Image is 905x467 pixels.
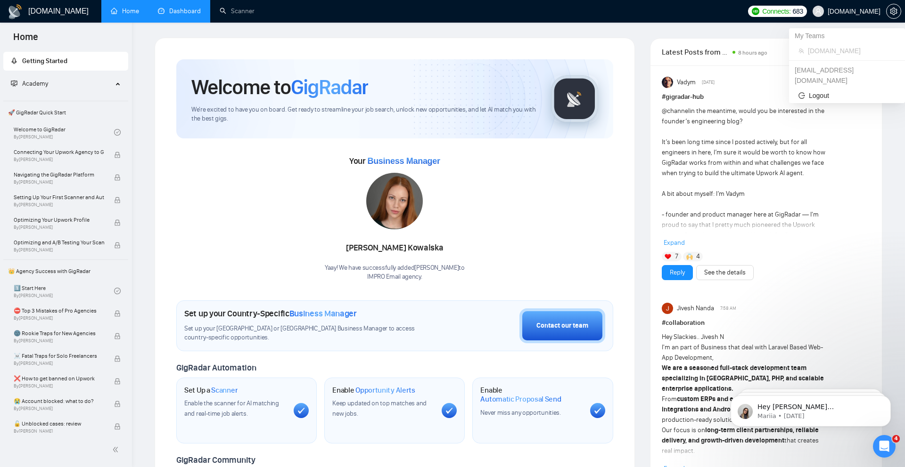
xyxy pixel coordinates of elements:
span: ☠️ Fatal Traps for Solo Freelancers [14,351,104,361]
span: We're excited to have you on board. Get ready to streamline your job search, unlock new opportuni... [191,105,536,123]
span: 👑 Agency Success with GigRadar [4,262,127,281]
div: Yaay! We have successfully added [PERSON_NAME] to [325,264,465,282]
span: 7:58 AM [720,304,736,313]
span: user [815,8,822,15]
span: Logout [798,90,896,101]
span: Business Manager [289,308,357,319]
span: team [798,48,804,54]
span: Never miss any opportunities. [480,409,560,417]
span: check-circle [114,129,121,136]
img: Vadym [662,77,673,88]
h1: Enable [480,386,582,404]
button: Reply [662,265,693,280]
div: Contact our team [536,321,588,331]
span: lock [114,152,121,158]
span: 7 [675,252,678,261]
span: By [PERSON_NAME] [14,225,104,230]
div: roman@impro-email.agency [789,63,905,88]
span: lock [114,333,121,339]
img: upwork-logo.png [752,8,759,15]
span: Keep updated on top matches and new jobs. [332,399,427,418]
span: 4 [696,252,700,261]
span: 4 [892,435,900,443]
h1: # gigradar-hub [662,92,871,102]
strong: custom ERPs and e-commerce platforms [677,395,798,403]
span: Home [6,30,46,50]
span: Enable the scanner for AI matching and real-time job alerts. [184,399,279,418]
div: in the meantime, would you be interested in the founder’s engineering blog? It’s been long time s... [662,106,829,375]
button: setting [886,4,901,19]
span: lock [114,423,121,430]
span: lock [114,378,121,385]
span: double-left [112,445,122,454]
h1: Enable [332,386,415,395]
p: Message from Mariia, sent 4w ago [41,36,163,45]
span: 🌚 Rookie Traps for New Agencies [14,329,104,338]
div: [PERSON_NAME] Kowalska [325,240,465,256]
a: Reply [670,267,685,278]
span: Setting Up Your First Scanner and Auto-Bidder [14,193,104,202]
span: [DATE] [702,78,715,87]
a: dashboardDashboard [158,7,201,15]
span: By [PERSON_NAME] [14,383,104,389]
span: Optimizing Your Upwork Profile [14,215,104,225]
span: ❌ How to get banned on Upwork [14,374,104,383]
span: GigRadar [291,74,368,100]
span: setting [887,8,901,15]
h1: Welcome to [191,74,368,100]
span: 🔓 Unblocked cases: review [14,419,104,428]
span: By [PERSON_NAME] [14,428,104,434]
span: lock [114,355,121,362]
span: lock [114,174,121,181]
h1: Set up your Country-Specific [184,308,357,319]
span: Business Manager [367,156,440,166]
span: Connecting Your Upwork Agency to GigRadar [14,147,104,157]
span: Set up your [GEOGRAPHIC_DATA] or [GEOGRAPHIC_DATA] Business Manager to access country-specific op... [184,324,437,342]
span: Vadym [677,77,696,88]
a: searchScanner [220,7,255,15]
span: By [PERSON_NAME] [14,247,104,253]
span: logout [798,92,805,99]
span: ⛔ Top 3 Mistakes of Pro Agencies [14,306,104,315]
span: lock [114,310,121,317]
img: 1717012260050-80.jpg [366,173,423,229]
span: By [PERSON_NAME] [14,202,104,208]
span: Your [349,156,440,166]
span: Academy [22,80,48,88]
span: Scanner [211,386,238,395]
h1: # collaboration [662,318,871,328]
span: 🚀 GigRadar Quick Start [4,103,127,122]
span: Latest Posts from the GigRadar Community [662,46,730,58]
span: 8 hours ago [738,49,767,56]
span: GigRadar Automation [176,362,256,373]
span: By [PERSON_NAME] [14,338,104,344]
span: By [PERSON_NAME] [14,315,104,321]
span: By [PERSON_NAME] [14,361,104,366]
a: homeHome [111,7,139,15]
img: logo [8,4,23,19]
p: IMPRO Email agency . [325,273,465,282]
iframe: Intercom notifications message [716,376,905,442]
span: Opportunity Alerts [355,386,415,395]
span: rocket [11,57,17,64]
span: [DOMAIN_NAME] [808,46,896,56]
span: @channel [662,107,690,115]
span: Getting Started [22,57,67,65]
span: By [PERSON_NAME] [14,406,104,411]
iframe: Intercom live chat [873,435,896,458]
span: By [PERSON_NAME] [14,157,104,162]
span: lock [114,242,121,249]
span: Navigating the GigRadar Platform [14,170,104,179]
span: lock [114,197,121,203]
span: Academy [11,80,48,88]
span: Hey [PERSON_NAME][EMAIL_ADDRESS][DOMAIN_NAME], Looks like your Upwork agency IMPRO Email agency r... [41,27,158,175]
img: ❤️ [665,253,671,260]
span: Optimizing and A/B Testing Your Scanner for Better Results [14,238,104,247]
span: Expand [664,239,685,247]
a: 1️⃣ Start HereBy[PERSON_NAME] [14,281,114,301]
span: By [PERSON_NAME] [14,179,104,185]
a: Welcome to GigRadarBy[PERSON_NAME] [14,122,114,143]
strong: We are a seasoned full-stack development team specializing in [GEOGRAPHIC_DATA], PHP, and scalabl... [662,364,824,393]
span: GigRadar Community [176,455,255,465]
span: lock [114,401,121,407]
